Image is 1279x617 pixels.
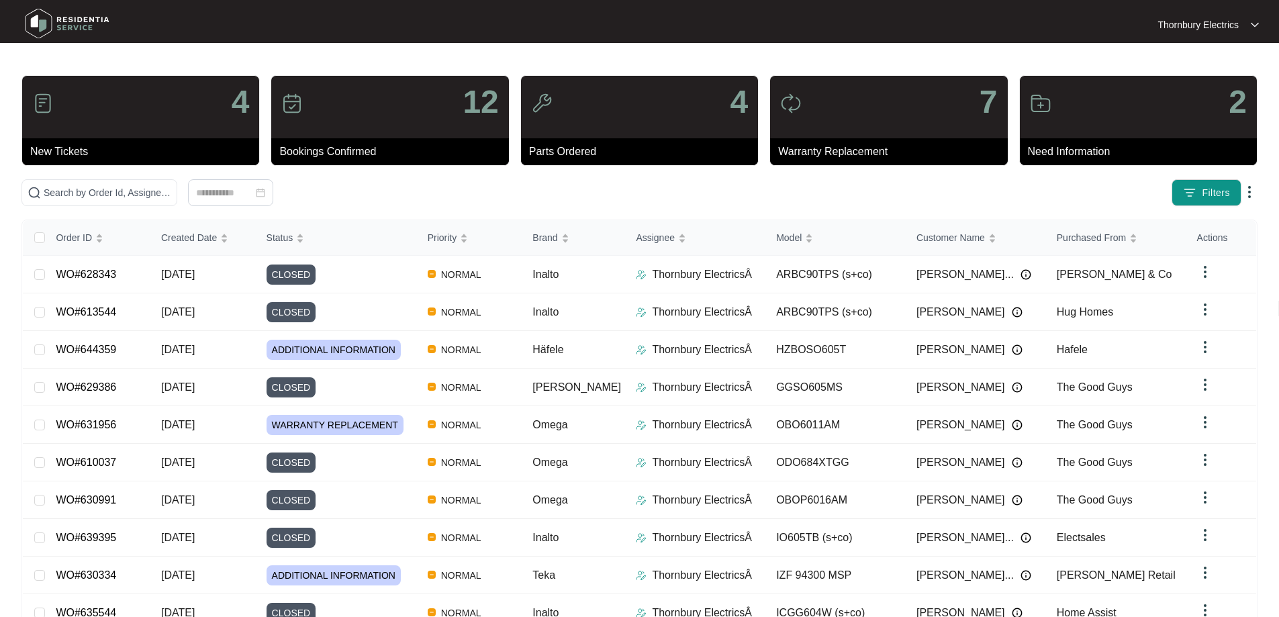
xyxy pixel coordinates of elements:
span: [PERSON_NAME] Retail [1057,569,1176,581]
span: [DATE] [161,494,195,506]
span: Inalto [532,532,559,543]
th: Purchased From [1046,220,1186,256]
span: [PERSON_NAME] [916,417,1005,433]
p: Thornbury Electrics [1157,18,1239,32]
a: WO#628343 [56,269,116,280]
span: NORMAL [436,455,487,471]
span: Hafele [1057,344,1088,355]
img: Info icon [1012,457,1023,468]
span: Priority [428,230,457,245]
span: The Good Guys [1057,494,1133,506]
span: CLOSED [267,490,316,510]
a: WO#639395 [56,532,116,543]
span: NORMAL [436,567,487,583]
img: icon [531,93,553,114]
th: Status [256,220,417,256]
span: [PERSON_NAME] [916,304,1005,320]
img: icon [281,93,303,114]
span: Electsales [1057,532,1106,543]
img: dropdown arrow [1197,489,1213,506]
span: CLOSED [267,453,316,473]
img: dropdown arrow [1197,301,1213,318]
span: Omega [532,494,567,506]
span: NORMAL [436,304,487,320]
span: [DATE] [161,419,195,430]
p: Thornbury ElectricsÂ [652,567,752,583]
img: dropdown arrow [1251,21,1259,28]
span: Status [267,230,293,245]
img: Info icon [1012,420,1023,430]
a: WO#631956 [56,419,116,430]
button: filter iconFilters [1172,179,1241,206]
a: WO#644359 [56,344,116,355]
span: [DATE] [161,381,195,393]
img: Vercel Logo [428,533,436,541]
span: Omega [532,457,567,468]
a: WO#630991 [56,494,116,506]
img: Assigner Icon [636,420,647,430]
span: [DATE] [161,306,195,318]
th: Assignee [625,220,765,256]
span: WARRANTY REPLACEMENT [267,415,404,435]
a: WO#610037 [56,457,116,468]
span: [PERSON_NAME] [916,492,1005,508]
img: Assigner Icon [636,307,647,318]
span: [DATE] [161,457,195,468]
span: CLOSED [267,265,316,285]
img: Vercel Logo [428,495,436,504]
img: Vercel Logo [428,383,436,391]
p: Thornbury ElectricsÂ [652,267,752,283]
img: Assigner Icon [636,269,647,280]
img: Assigner Icon [636,457,647,468]
span: NORMAL [436,492,487,508]
img: dropdown arrow [1197,377,1213,393]
th: Priority [417,220,522,256]
td: IZF 94300 MSP [765,557,906,594]
p: Parts Ordered [529,144,758,160]
p: 2 [1229,86,1247,118]
span: [DATE] [161,569,195,581]
img: Info icon [1012,382,1023,393]
span: Inalto [532,306,559,318]
span: Häfele [532,344,563,355]
th: Created Date [150,220,256,256]
p: Warranty Replacement [778,144,1007,160]
span: Inalto [532,269,559,280]
a: WO#629386 [56,381,116,393]
span: The Good Guys [1057,419,1133,430]
th: Brand [522,220,625,256]
span: [PERSON_NAME] [916,379,1005,395]
input: Search by Order Id, Assignee Name, Customer Name, Brand and Model [44,185,171,200]
span: Brand [532,230,557,245]
span: [PERSON_NAME]... [916,567,1014,583]
span: Omega [532,419,567,430]
img: Info icon [1012,495,1023,506]
td: OBO6011AM [765,406,906,444]
span: Teka [532,569,555,581]
span: Hug Homes [1057,306,1113,318]
span: [PERSON_NAME] [532,381,621,393]
p: 7 [980,86,998,118]
span: [PERSON_NAME] [916,342,1005,358]
p: New Tickets [30,144,259,160]
span: [DATE] [161,532,195,543]
p: Thornbury ElectricsÂ [652,304,752,320]
img: dropdown arrow [1197,339,1213,355]
span: Model [776,230,802,245]
p: Bookings Confirmed [279,144,508,160]
img: dropdown arrow [1197,264,1213,280]
p: Thornbury ElectricsÂ [652,342,752,358]
p: Thornbury ElectricsÂ [652,530,752,546]
span: [DATE] [161,269,195,280]
p: Thornbury ElectricsÂ [652,379,752,395]
span: [PERSON_NAME] [916,455,1005,471]
img: Info icon [1021,269,1031,280]
th: Order ID [45,220,150,256]
img: icon [780,93,802,114]
span: Purchased From [1057,230,1126,245]
span: NORMAL [436,342,487,358]
img: icon [32,93,54,114]
td: GGSO605MS [765,369,906,406]
img: dropdown arrow [1241,184,1258,200]
img: Assigner Icon [636,570,647,581]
